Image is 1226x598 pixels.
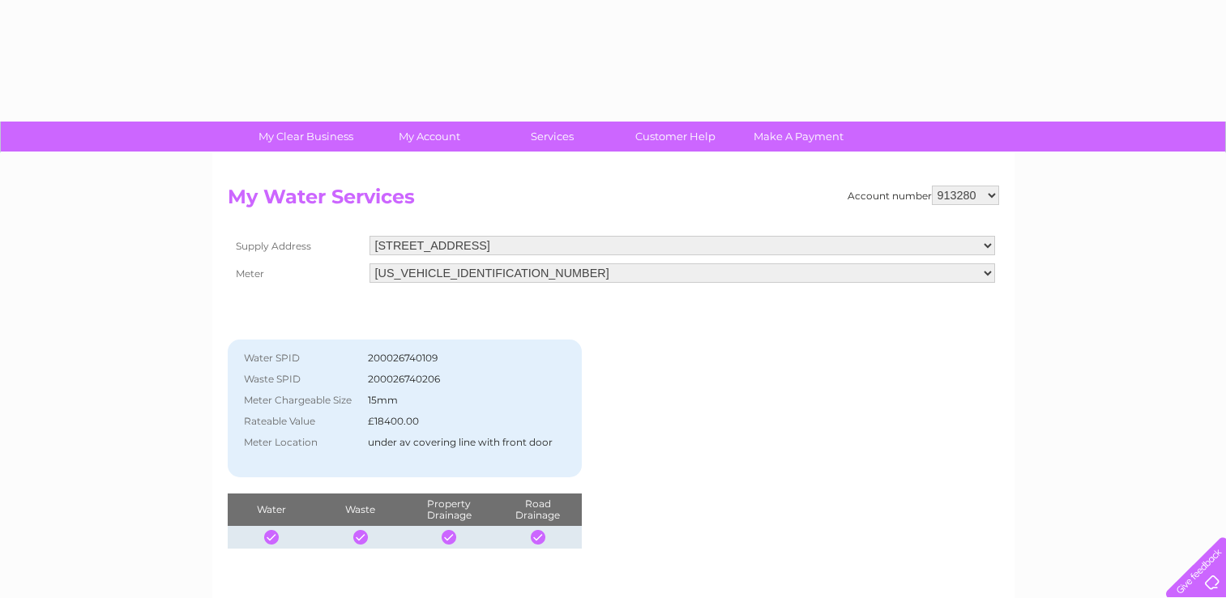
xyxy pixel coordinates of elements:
[848,186,999,205] div: Account number
[236,432,365,453] th: Meter Location
[228,232,365,259] th: Supply Address
[228,259,365,287] th: Meter
[228,493,316,526] th: Water
[364,369,557,390] td: 200026740206
[493,493,583,526] th: Road Drainage
[236,390,365,411] th: Meter Chargeable Size
[364,348,557,369] td: 200026740109
[236,411,365,432] th: Rateable Value
[364,390,557,411] td: 15mm
[364,411,557,432] td: £18400.00
[228,186,999,216] h2: My Water Services
[609,122,742,152] a: Customer Help
[236,369,365,390] th: Waste SPID
[364,432,557,453] td: under av covering line with front door
[316,493,404,526] th: Waste
[239,122,373,152] a: My Clear Business
[236,348,365,369] th: Water SPID
[404,493,493,526] th: Property Drainage
[362,122,496,152] a: My Account
[732,122,865,152] a: Make A Payment
[485,122,619,152] a: Services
